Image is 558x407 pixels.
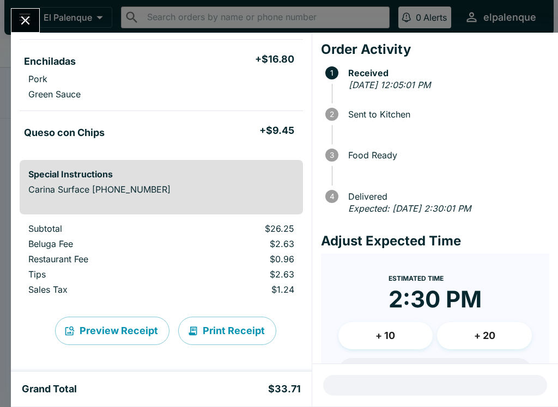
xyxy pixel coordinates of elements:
[22,383,77,396] h5: Grand Total
[437,322,532,349] button: + 20
[321,41,549,58] h4: Order Activity
[28,89,81,100] p: Green Sauce
[188,284,294,295] p: $1.24
[188,238,294,249] p: $2.63
[28,184,294,195] p: Carina Surface [PHONE_NUMBER]
[55,317,169,345] button: Preview Receipt
[28,73,47,84] p: Pork
[268,383,301,396] h5: $33.71
[11,9,39,32] button: Close
[343,150,549,160] span: Food Ready
[343,192,549,201] span: Delivered
[389,285,482,313] time: 2:30 PM
[329,192,334,201] text: 4
[259,124,294,137] h5: + $9.45
[349,79,430,90] em: [DATE] 12:05:01 PM
[321,233,549,249] h4: Adjust Expected Time
[188,254,294,264] p: $0.96
[330,69,333,77] text: 1
[255,53,294,66] h5: + $16.80
[188,269,294,280] p: $2.63
[330,151,334,159] text: 3
[24,126,105,139] h5: Queso con Chips
[20,223,303,299] table: orders table
[348,203,471,214] em: Expected: [DATE] 2:30:01 PM
[24,55,76,68] h5: Enchiladas
[178,317,276,345] button: Print Receipt
[343,109,549,119] span: Sent to Kitchen
[188,223,294,234] p: $26.25
[28,169,294,180] h6: Special Instructions
[28,238,171,249] p: Beluga Fee
[338,322,433,349] button: + 10
[28,223,171,234] p: Subtotal
[28,269,171,280] p: Tips
[343,68,549,78] span: Received
[28,284,171,295] p: Sales Tax
[330,110,334,119] text: 2
[389,274,444,282] span: Estimated Time
[28,254,171,264] p: Restaurant Fee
